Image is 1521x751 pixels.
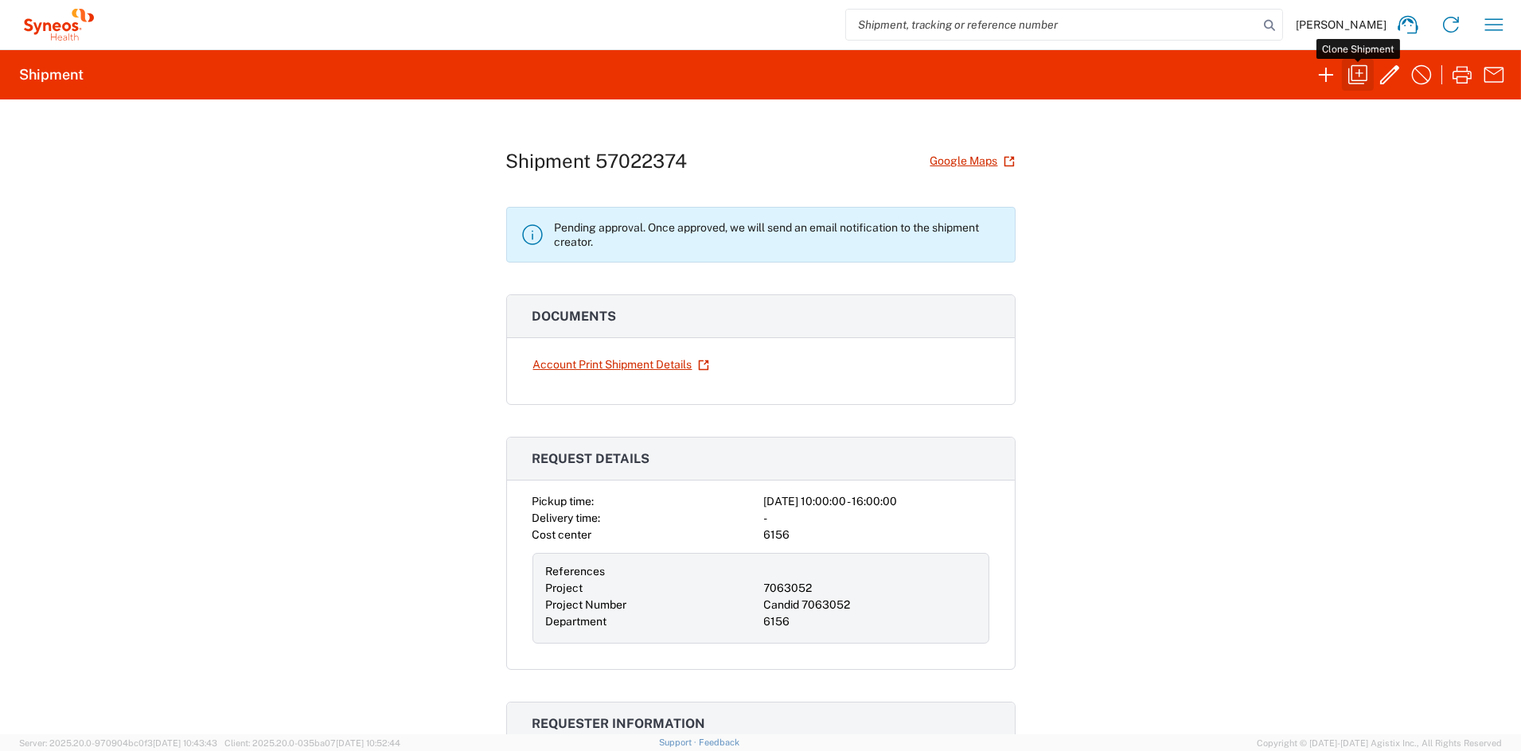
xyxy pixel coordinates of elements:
div: 6156 [764,527,989,543]
span: Cost center [532,528,592,541]
input: Shipment, tracking or reference number [846,10,1258,40]
a: Feedback [699,737,739,747]
div: [DATE] 10:00:00 - 16:00:00 [764,493,989,510]
span: Request details [532,451,650,466]
div: Candid 7063052 [764,597,976,613]
a: Support [659,737,699,747]
span: [DATE] 10:43:43 [153,738,217,748]
p: Pending approval. Once approved, we will send an email notification to the shipment creator. [555,220,1002,249]
span: References [546,565,606,578]
h2: Shipment [19,65,84,84]
span: Server: 2025.20.0-970904bc0f3 [19,738,217,748]
span: Pickup time: [532,495,595,508]
a: Google Maps [930,147,1016,175]
h1: Shipment 57022374 [506,150,688,173]
div: - [764,510,989,527]
a: Account Print Shipment Details [532,351,710,379]
span: Copyright © [DATE]-[DATE] Agistix Inc., All Rights Reserved [1257,736,1502,750]
span: Requester information [532,716,706,731]
span: [DATE] 10:52:44 [336,738,400,748]
div: Project Number [546,597,758,613]
span: Client: 2025.20.0-035ba07 [224,738,400,748]
div: 6156 [764,613,976,630]
span: Delivery time: [532,512,601,524]
div: 7063052 [764,580,976,597]
div: Department [546,613,758,630]
span: Documents [532,309,617,324]
span: [PERSON_NAME] [1296,18,1386,32]
div: Project [546,580,758,597]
